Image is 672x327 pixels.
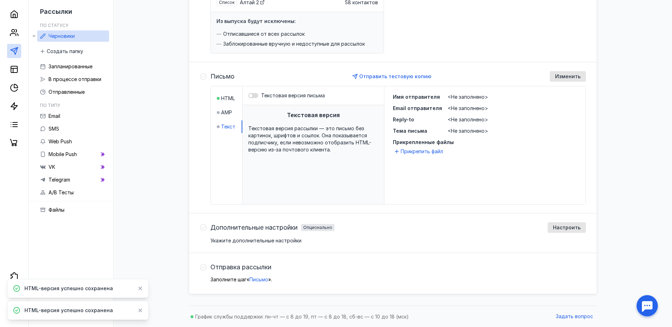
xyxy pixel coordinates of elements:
a: Mobile Push [37,149,109,160]
button: Задать вопрос [552,311,597,322]
h4: Отправка рассылки [210,264,271,271]
span: Рассылки [40,8,72,15]
a: В процессе отправки [37,74,109,85]
span: Текстовая версия письма [261,92,325,98]
span: Reply-to [393,116,414,122]
a: Web Push [37,136,109,147]
span: Прикрепленные файлы [393,139,577,146]
a: Черновики [37,30,109,42]
span: Прикрепить файл [401,148,443,155]
span: Задать вопрос [556,314,593,320]
span: AMP [221,109,232,116]
span: Отправленные [49,89,85,95]
button: Прикрепить файл [393,147,446,156]
span: Текст [221,123,235,130]
h5: По типу [40,103,60,108]
span: Текстовая версия рассылки — это письмо без картинок, шрифтов и ссылок. Она показывается подписчик... [248,125,371,153]
span: Запланированные [49,63,92,69]
span: В процессе отправки [49,76,101,82]
button: Отправить тестовую копию [350,71,435,82]
span: Настроить [553,225,581,231]
a: Email [37,110,109,122]
span: Текстовая версия [287,111,340,119]
span: Изменить [555,74,581,80]
span: Черновики [49,33,75,39]
span: Создать папку [47,48,83,54]
span: <Не заполнено> [448,105,488,111]
span: HTML-версия успешно сохранена [24,285,113,292]
span: Email [49,113,60,119]
span: Web Push [49,138,72,144]
span: <Не заполнено> [448,128,488,134]
span: <Не заполнено> [448,116,488,122]
a: Telegram [37,174,109,185]
button: Настроить [548,222,586,233]
span: Письмо [249,276,268,282]
span: VK [49,164,55,170]
span: График службы поддержки: пн-чт — с 8 до 19, пт — с 8 до 18, сб-вс — с 10 до 18 (мск) [195,314,409,320]
h5: По статусу [40,23,68,28]
h4: Дополнительные настройкиОпционально [210,224,334,231]
span: Тема письма [393,128,427,134]
h4: Письмо [210,73,235,80]
a: VK [37,161,109,173]
span: Файлы [49,207,64,213]
span: Дополнительные настройки [210,224,298,231]
span: A/B Тесты [49,189,74,195]
button: Создать папку [37,46,87,57]
span: Заблокированные вручную и недоступные для рассылок [223,40,365,47]
a: SMS [37,123,109,134]
span: HTML [221,95,235,102]
h4: Из выпуска будут исключены: [216,18,296,24]
a: Файлы [37,204,109,216]
span: SMS [49,126,59,132]
span: Отписавшиеся от всех рассылок [223,30,305,38]
span: Укажите дополнительные настройки [210,237,301,243]
div: Опционально [303,225,332,230]
a: A/B Тесты [37,187,109,198]
span: Email отправителя [393,105,442,111]
span: Telegram [49,177,70,183]
span: Имя отправителя [393,94,440,100]
span: <Не заполнено> [448,94,488,100]
button: Изменить [550,71,586,82]
span: HTML-версия успешно сохранена [24,307,113,314]
button: Письмо [249,276,268,283]
a: Отправленные [37,86,109,98]
a: Запланированные [37,61,109,72]
span: Отправить тестовую копию [359,73,431,79]
span: Mobile Push [49,151,77,157]
p: Заполните шаг « » . [210,276,586,283]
